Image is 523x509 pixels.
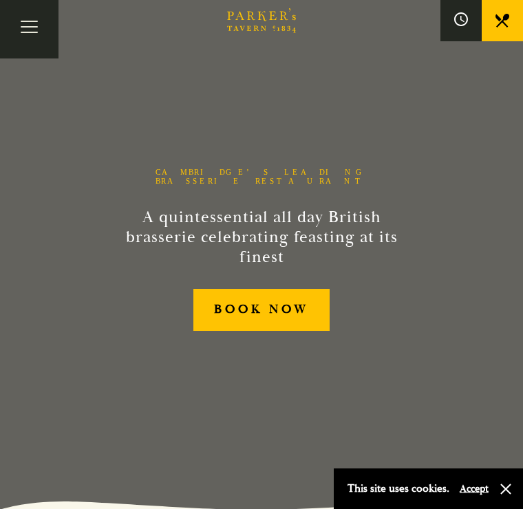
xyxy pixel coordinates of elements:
[193,289,330,331] a: BOOK NOW
[150,168,373,186] h1: Cambridge’s Leading Brasserie Restaurant
[348,479,449,499] p: This site uses cookies.
[460,482,489,495] button: Accept
[113,208,410,267] h2: A quintessential all day British brasserie celebrating feasting at its finest
[499,482,513,496] button: Close and accept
